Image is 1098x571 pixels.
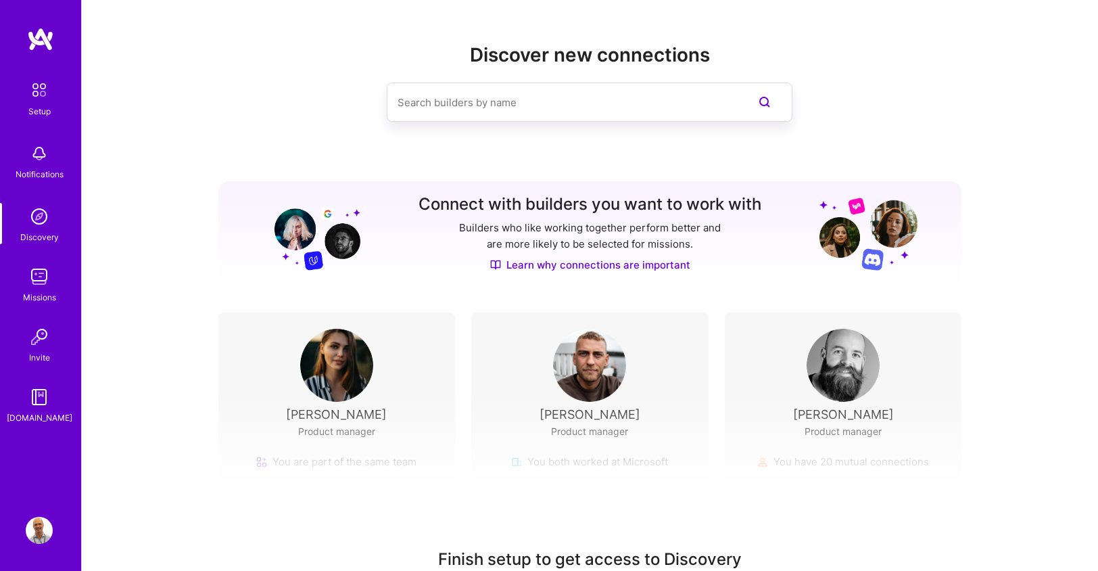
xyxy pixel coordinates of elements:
[20,230,59,244] div: Discovery
[553,329,626,402] img: User Avatar
[16,167,64,181] div: Notifications
[22,517,56,544] a: User Avatar
[26,140,53,167] img: bell
[26,517,53,544] img: User Avatar
[28,104,51,118] div: Setup
[757,94,773,110] i: icon SearchPurple
[7,411,72,425] div: [DOMAIN_NAME]
[262,196,360,271] img: Grow your network
[438,549,742,570] div: Finish setup to get access to Discovery
[26,323,53,350] img: Invite
[456,220,723,252] p: Builders who like working together perform better and are more likely to be selected for missions.
[27,27,54,51] img: logo
[26,203,53,230] img: discovery
[398,85,727,120] input: Search builders by name
[25,76,53,104] img: setup
[419,195,761,214] h3: Connect with builders you want to work with
[819,197,917,271] img: Grow your network
[26,384,53,411] img: guide book
[218,44,962,66] h2: Discover new connections
[490,259,501,271] img: Discover
[23,290,56,304] div: Missions
[29,350,50,365] div: Invite
[300,329,373,402] img: User Avatar
[26,263,53,290] img: teamwork
[490,258,690,272] a: Learn why connections are important
[807,329,880,402] img: User Avatar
